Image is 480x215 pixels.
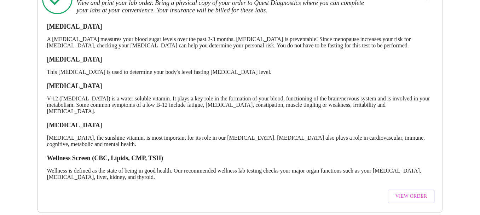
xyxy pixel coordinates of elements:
p: V-12 ([MEDICAL_DATA]) is a water soluble vitamin. It plays a key role in the formation of your bl... [47,95,433,115]
p: This [MEDICAL_DATA] is used to determine your body's level fasting [MEDICAL_DATA] level. [47,69,433,75]
h3: Wellness Screen (CBC, Lipids, CMP, TSH) [47,155,433,162]
button: View Order [388,190,435,203]
a: View Order [386,186,437,207]
h3: [MEDICAL_DATA] [47,56,433,63]
h3: [MEDICAL_DATA] [47,82,433,90]
span: View Order [395,192,427,201]
h3: [MEDICAL_DATA] [47,23,433,30]
p: Wellness is defined as the state of being in good health. Our recommended wellness lab testing ch... [47,168,433,180]
p: A [MEDICAL_DATA] measures your blood sugar levels over the past 2-3 months. [MEDICAL_DATA] is pre... [47,36,433,49]
p: [MEDICAL_DATA], the sunshine vitamin, is most important for its role in our [MEDICAL_DATA]. [MEDI... [47,135,433,147]
h3: [MEDICAL_DATA] [47,122,433,129]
